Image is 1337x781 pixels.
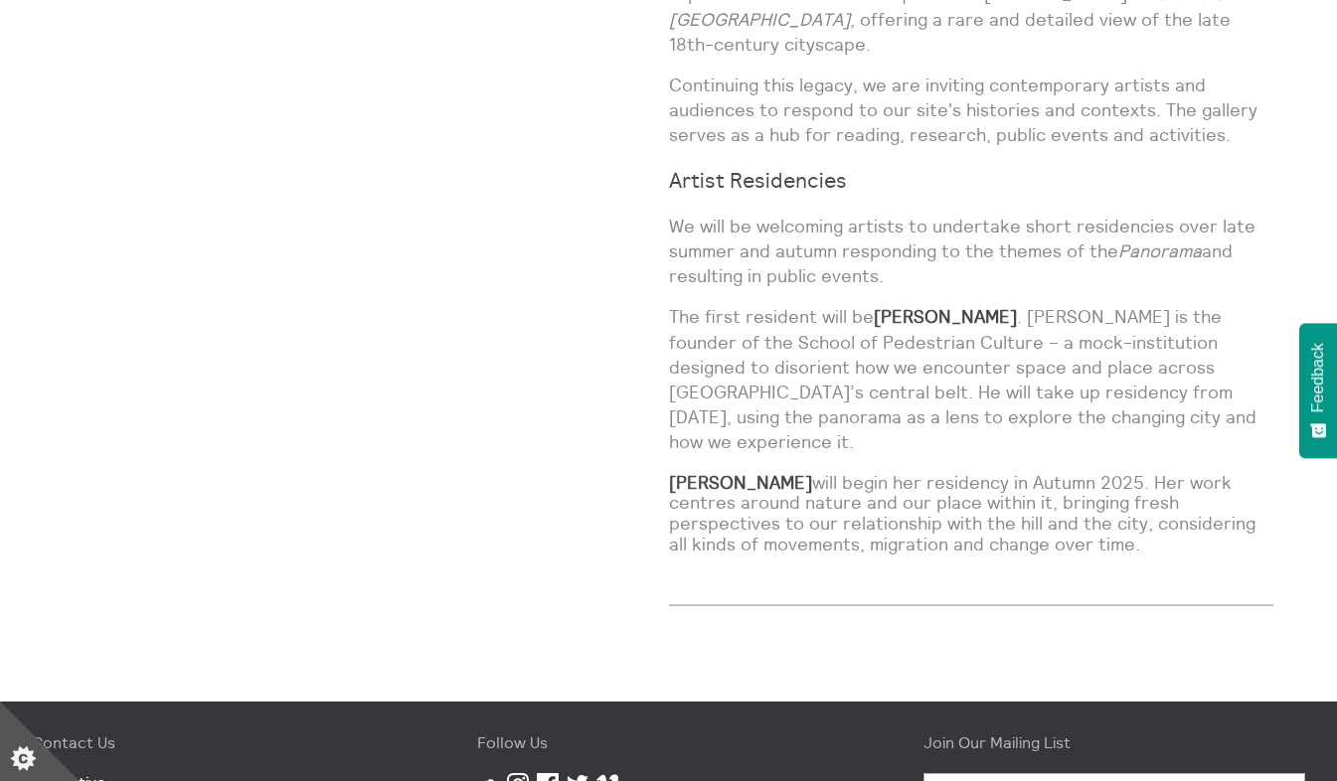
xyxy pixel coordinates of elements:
p: The first resident will be . [PERSON_NAME] is the founder of the School of Pedestrian Culture – a... [669,304,1274,454]
p: We will be welcoming artists to undertake short residencies over late summer and autumn respondin... [669,214,1274,289]
strong: Artist Residencies [669,167,847,194]
em: Panorama [1118,239,1202,262]
p: Continuing this legacy, we are inviting contemporary artists and audiences to respond to our site... [669,73,1274,148]
h4: Follow Us [477,733,859,751]
h4: Join Our Mailing List [923,733,1305,751]
span: Feedback [1309,343,1327,412]
strong: [PERSON_NAME] [874,305,1017,328]
p: will begin her residency in Autumn 2025. Her work centres around nature and our place within it, ... [669,473,1274,555]
h4: Contact Us [32,733,414,751]
strong: [PERSON_NAME] [669,471,812,494]
button: Feedback - Show survey [1299,323,1337,458]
